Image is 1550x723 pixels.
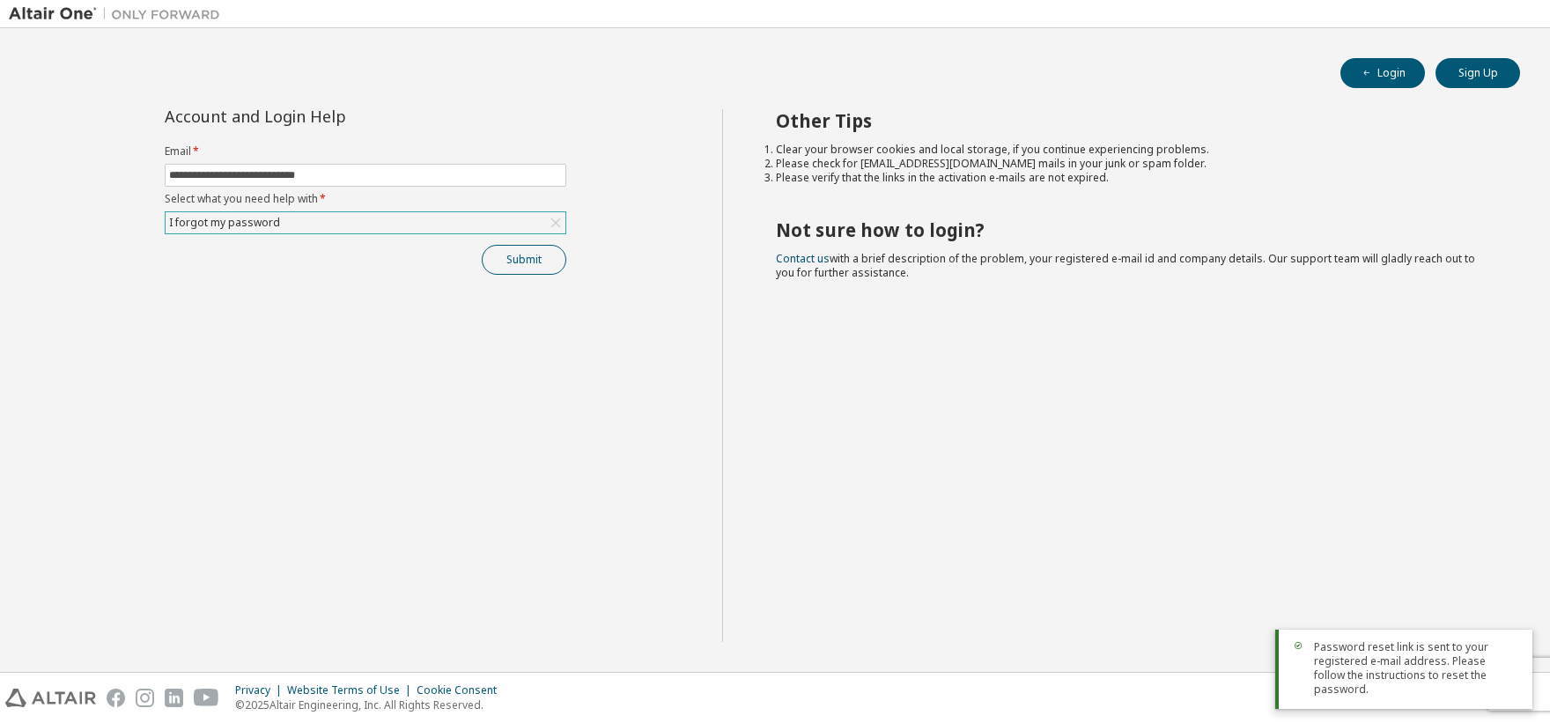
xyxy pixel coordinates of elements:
button: Login [1340,58,1425,88]
a: Contact us [776,251,830,266]
li: Clear your browser cookies and local storage, if you continue experiencing problems. [776,143,1489,157]
div: I forgot my password [166,213,283,232]
img: altair_logo.svg [5,689,96,707]
h2: Other Tips [776,109,1489,132]
img: Altair One [9,5,229,23]
div: I forgot my password [166,212,565,233]
div: Privacy [235,683,287,697]
button: Submit [482,245,566,275]
span: Password reset link is sent to your registered e-mail address. Please follow the instructions to ... [1314,640,1518,697]
span: with a brief description of the problem, your registered e-mail id and company details. Our suppo... [776,251,1475,280]
label: Email [165,144,566,159]
div: Cookie Consent [417,683,507,697]
button: Sign Up [1436,58,1520,88]
img: linkedin.svg [165,689,183,707]
label: Select what you need help with [165,192,566,206]
div: Account and Login Help [165,109,486,123]
div: Website Terms of Use [287,683,417,697]
img: facebook.svg [107,689,125,707]
p: © 2025 Altair Engineering, Inc. All Rights Reserved. [235,697,507,712]
h2: Not sure how to login? [776,218,1489,241]
li: Please check for [EMAIL_ADDRESS][DOMAIN_NAME] mails in your junk or spam folder. [776,157,1489,171]
li: Please verify that the links in the activation e-mails are not expired. [776,171,1489,185]
img: instagram.svg [136,689,154,707]
img: youtube.svg [194,689,219,707]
